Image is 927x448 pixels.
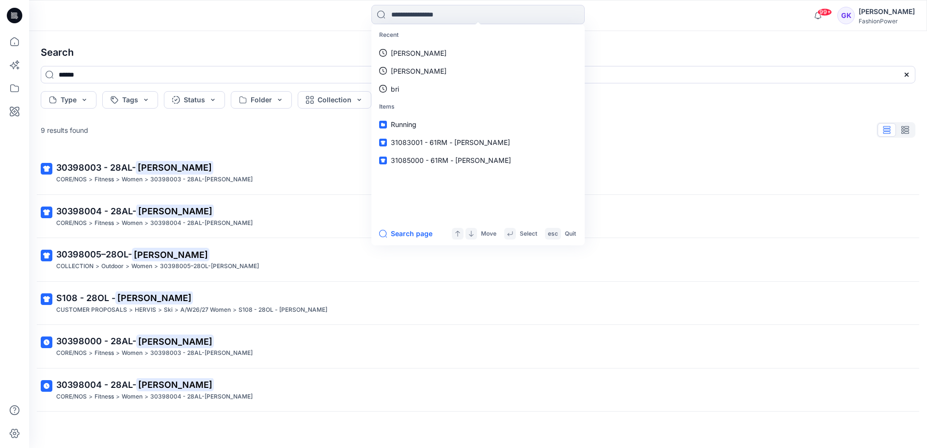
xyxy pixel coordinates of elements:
[158,305,162,315] p: >
[95,175,114,185] p: Fitness
[35,199,921,234] a: 30398004 - 28AL-[PERSON_NAME]CORE/NOS>Fitness>Women>30398004 - 28AL-[PERSON_NAME]
[116,348,120,358] p: >
[175,305,178,315] p: >
[41,125,88,135] p: 9 results found
[391,84,399,94] p: bri
[116,175,120,185] p: >
[136,160,213,174] mark: [PERSON_NAME]
[56,336,136,346] span: 30398000 - 28AL-
[859,17,915,25] div: FashionPower
[132,248,209,261] mark: [PERSON_NAME]
[373,26,583,44] p: Recent
[116,218,120,228] p: >
[35,286,921,321] a: S108 - 28OL -[PERSON_NAME]CUSTOMER PROPOSALS>HERVIS>Ski>A/W26/27 Women>S108 - 28OL - [PERSON_NAME]
[391,156,511,164] span: 31085000 - 61RM - [PERSON_NAME]
[89,218,93,228] p: >
[116,392,120,402] p: >
[35,329,921,364] a: 30398000 - 28AL-[PERSON_NAME]CORE/NOS>Fitness>Women>30398003 - 28AL-[PERSON_NAME]
[239,305,327,315] p: S108 - 28OL - Rachel
[859,6,915,17] div: [PERSON_NAME]
[180,305,231,315] p: A/W26/27 Women
[89,392,93,402] p: >
[373,62,583,80] a: [PERSON_NAME]
[373,115,583,133] a: Running
[35,372,921,408] a: 30398004 - 28AL-[PERSON_NAME]CORE/NOS>Fitness>Women>30398004 - 28AL-[PERSON_NAME]
[56,392,87,402] p: CORE/NOS
[56,348,87,358] p: CORE/NOS
[35,242,921,277] a: 30398005–28OL-[PERSON_NAME]COLLECTION>Outdoor>Women>30398005–28OL-[PERSON_NAME]
[95,392,114,402] p: Fitness
[56,305,127,315] p: CUSTOMER PROPOSALS
[56,175,87,185] p: CORE/NOS
[115,291,193,304] mark: [PERSON_NAME]
[391,48,447,58] p: rachel
[391,120,416,128] span: Running
[89,348,93,358] p: >
[129,305,133,315] p: >
[520,229,537,239] p: Select
[136,335,214,348] mark: [PERSON_NAME]
[122,175,143,185] p: Women
[150,348,253,358] p: 30398003 - 28AL-Rachel
[136,378,214,391] mark: [PERSON_NAME]
[122,348,143,358] p: Women
[548,229,558,239] p: esc
[817,8,832,16] span: 99+
[164,305,173,315] p: Ski
[95,218,114,228] p: Fitness
[373,80,583,98] a: bri
[373,44,583,62] a: [PERSON_NAME]
[481,229,496,239] p: Move
[144,392,148,402] p: >
[837,7,855,24] div: GK
[164,91,225,109] button: Status
[154,261,158,272] p: >
[131,261,152,272] p: Women
[136,204,214,218] mark: [PERSON_NAME]
[160,261,259,272] p: 30398005–28OL-Rachel
[35,155,921,191] a: 30398003 - 28AL-[PERSON_NAME]CORE/NOS>Fitness>Women>30398003 - 28AL-[PERSON_NAME]
[150,175,253,185] p: 30398003 - 28AL-Rachel
[144,175,148,185] p: >
[135,305,156,315] p: HERVIS
[122,218,143,228] p: Women
[233,305,237,315] p: >
[56,261,94,272] p: COLLECTION
[144,218,148,228] p: >
[95,348,114,358] p: Fitness
[101,261,124,272] p: Outdoor
[122,392,143,402] p: Women
[56,293,115,303] span: S108 - 28OL -
[126,261,129,272] p: >
[373,151,583,169] a: 31085000 - 61RM - [PERSON_NAME]
[144,348,148,358] p: >
[41,91,96,109] button: Type
[391,138,510,146] span: 31083001 - 61RM - [PERSON_NAME]
[56,162,136,173] span: 30398003 - 28AL-
[373,133,583,151] a: 31083001 - 61RM - [PERSON_NAME]
[150,392,253,402] p: 30398004 - 28AL-Rachel
[89,175,93,185] p: >
[373,98,583,116] p: Items
[96,261,99,272] p: >
[565,229,576,239] p: Quit
[102,91,158,109] button: Tags
[56,206,136,216] span: 30398004 - 28AL-
[231,91,292,109] button: Folder
[33,39,923,66] h4: Search
[56,218,87,228] p: CORE/NOS
[379,228,432,240] button: Search page
[298,91,371,109] button: Collection
[56,380,136,390] span: 30398004 - 28AL-
[391,66,447,76] p: travis
[56,249,132,259] span: 30398005–28OL-
[150,218,253,228] p: 30398004 - 28AL-Rachel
